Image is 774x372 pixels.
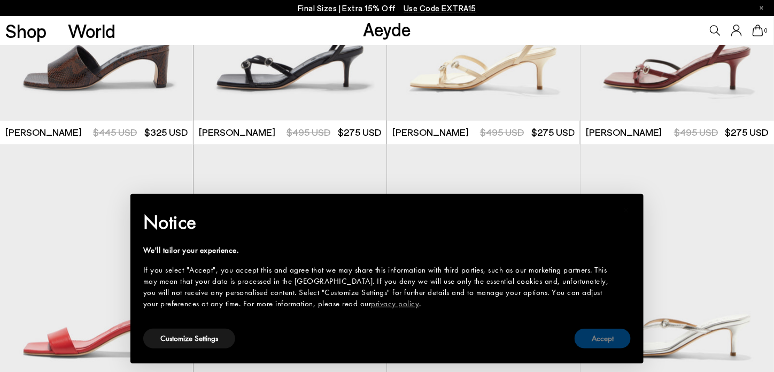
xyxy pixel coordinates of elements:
[763,28,769,34] span: 0
[387,120,580,144] a: [PERSON_NAME] $495 USD $275 USD
[404,3,476,13] span: Navigate to /collections/ss25-final-sizes
[531,126,575,138] span: $275 USD
[338,126,381,138] span: $275 USD
[371,298,420,309] a: privacy policy
[753,25,763,36] a: 0
[298,2,477,15] p: Final Sizes | Extra 15% Off
[287,126,330,138] span: $495 USD
[143,208,614,236] h2: Notice
[143,329,235,348] button: Customize Settings
[144,126,188,138] span: $325 USD
[586,126,662,139] span: [PERSON_NAME]
[93,126,137,138] span: $445 USD
[143,245,614,256] div: We'll tailor your experience.
[5,21,47,40] a: Shop
[480,126,524,138] span: $495 USD
[363,18,411,40] a: Aeyde
[674,126,718,138] span: $495 USD
[614,197,639,223] button: Close this notice
[143,265,614,309] div: If you select "Accept", you accept this and agree that we may share this information with third p...
[68,21,115,40] a: World
[5,126,82,139] span: [PERSON_NAME]
[193,120,386,144] a: [PERSON_NAME] $495 USD $275 USD
[725,126,769,138] span: $275 USD
[580,120,774,144] a: [PERSON_NAME] $495 USD $275 USD
[392,126,469,139] span: [PERSON_NAME]
[575,329,631,348] button: Accept
[623,201,630,218] span: ×
[199,126,275,139] span: [PERSON_NAME]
